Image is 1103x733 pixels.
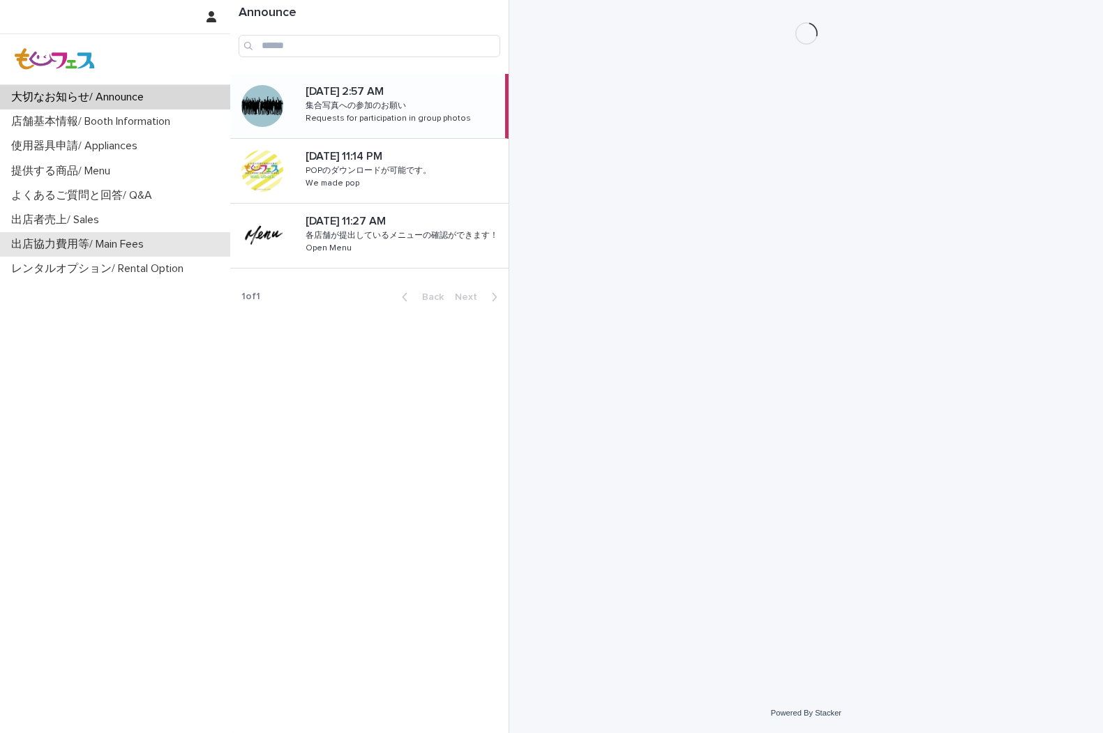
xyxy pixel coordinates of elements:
[230,280,271,314] p: 1 of 1
[6,262,195,275] p: レンタルオプション/ Rental Option
[230,139,509,204] a: [DATE] 11:14 PM[DATE] 11:14 PM POPのダウンロードが可能です。POPのダウンロードが可能です。 We made popWe made pop
[6,115,181,128] p: 店舗基本情報/ Booth Information
[230,204,509,269] a: [DATE] 11:27 AM[DATE] 11:27 AM 各店舗が提出しているメニューの確認ができます！各店舗が提出しているメニューの確認ができます！ Open MenuOpen Menu
[306,82,387,98] p: [DATE] 2:57 AM
[449,291,509,303] button: Next
[239,6,500,21] h1: Announce
[230,74,509,139] a: [DATE] 2:57 AM[DATE] 2:57 AM 集合写真への参加のお願い集合写真への参加のお願い Requests for participation in group photosR...
[306,212,389,228] p: [DATE] 11:27 AM
[306,98,409,111] p: 集合写真への参加のお願い
[414,292,444,302] span: Back
[6,238,155,251] p: 出店協力費用等/ Main Fees
[6,139,149,153] p: 使用器具申請/ Appliances
[306,241,354,253] p: Open Menu
[6,213,110,227] p: 出店者売上/ Sales
[239,35,500,57] input: Search
[6,91,155,104] p: 大切なお知らせ/ Announce
[306,111,474,123] p: Requests for participation in group photos
[306,176,362,188] p: We made pop
[455,292,486,302] span: Next
[306,163,434,176] p: POPのダウンロードが可能です。
[391,291,449,303] button: Back
[6,189,163,202] p: よくあるご質問と回答/ Q&A
[771,709,841,717] a: Powered By Stacker
[306,147,385,163] p: [DATE] 11:14 PM
[306,228,501,241] p: 各店舗が提出しているメニューの確認ができます！
[6,165,121,178] p: 提供する商品/ Menu
[11,45,99,73] img: Z8gcrWHQVC4NX3Wf4olx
